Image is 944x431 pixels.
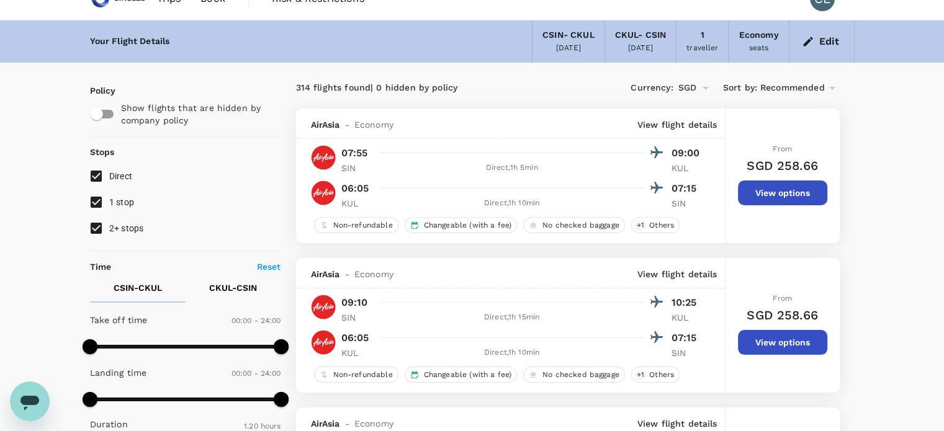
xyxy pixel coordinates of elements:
span: Economy [354,417,393,430]
p: 07:55 [341,146,368,161]
img: AK [311,145,336,170]
button: View options [738,180,827,205]
div: 1 [701,29,704,42]
p: 09:10 [341,295,368,310]
p: Take off time [90,314,148,326]
p: 06:05 [341,331,369,345]
span: + 1 [634,370,647,380]
span: 2+ stops [109,223,144,233]
div: CKUL - CSIN [615,29,667,42]
span: Sort by : [723,81,757,95]
div: No checked baggage [523,367,625,383]
span: From [773,144,792,153]
div: Direct , 1h 10min [380,347,644,359]
span: 00:00 - 24:00 [232,369,281,378]
img: AK [311,330,336,355]
p: Landing time [90,367,147,379]
p: CSIN - CKUL [114,282,162,294]
span: 1 stop [109,197,135,207]
p: KUL [341,197,372,210]
button: View options [738,330,827,355]
p: Duration [90,418,128,430]
span: Recommended [760,81,825,95]
p: 10:25 [672,295,703,310]
div: [DATE] [628,42,653,55]
div: Economy [739,29,778,42]
img: AK [311,295,336,319]
div: Direct , 1h 5min [380,162,644,174]
span: + 1 [634,220,647,231]
span: 1.20 hours [244,422,281,430]
strong: Stops [90,147,115,157]
div: Changeable (with a fee) [405,217,517,233]
span: No checked baggage [537,220,624,231]
button: Edit [799,32,844,51]
p: Policy [90,84,101,97]
span: 00:00 - 24:00 [232,316,281,325]
p: 07:15 [672,181,703,196]
span: Non-refundable [328,370,398,380]
button: Open [697,79,714,97]
span: - [340,268,354,280]
div: Your Flight Details [90,35,170,48]
span: Changeable (with a fee) [419,370,516,380]
span: AirAsia [311,118,340,131]
span: Non-refundable [328,220,398,231]
div: [DATE] [556,42,581,55]
p: SIN [341,311,372,324]
p: View flight details [637,417,717,430]
p: Reset [257,260,281,273]
span: - [340,118,354,131]
div: Direct , 1h 10min [380,197,644,210]
span: Others [644,370,679,380]
p: Show flights that are hidden by company policy [121,102,272,127]
div: +1Others [631,367,680,383]
p: 07:15 [672,331,703,345]
p: CKUL - CSIN [209,282,257,294]
span: Economy [354,268,393,280]
div: seats [749,42,769,55]
span: AirAsia [311,268,340,280]
span: Changeable (with a fee) [419,220,516,231]
p: 06:05 [341,181,369,196]
p: KUL [341,347,372,359]
div: +1Others [631,217,680,233]
div: 314 flights found | 0 hidden by policy [296,81,568,95]
p: View flight details [637,268,717,280]
span: No checked baggage [537,370,624,380]
span: - [340,417,354,430]
span: Direct [109,171,133,181]
span: Others [644,220,679,231]
p: KUL [672,311,703,324]
h6: SGD 258.66 [747,305,818,325]
div: traveller [686,42,718,55]
p: Time [90,260,112,273]
span: Currency : [631,81,673,95]
p: View flight details [637,118,717,131]
span: From [773,294,792,303]
div: No checked baggage [523,217,625,233]
img: AK [311,180,336,205]
span: Economy [354,118,393,131]
p: SIN [672,197,703,210]
div: Direct , 1h 15min [380,311,644,324]
div: Changeable (with a fee) [405,367,517,383]
div: Non-refundable [314,217,398,233]
h6: SGD 258.66 [747,156,818,176]
p: 09:00 [672,146,703,161]
iframe: Button to launch messaging window [10,381,50,421]
p: SIN [341,162,372,174]
div: Non-refundable [314,367,398,383]
span: AirAsia [311,417,340,430]
div: CSIN - CKUL [542,29,595,42]
p: KUL [672,162,703,174]
p: SIN [672,347,703,359]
